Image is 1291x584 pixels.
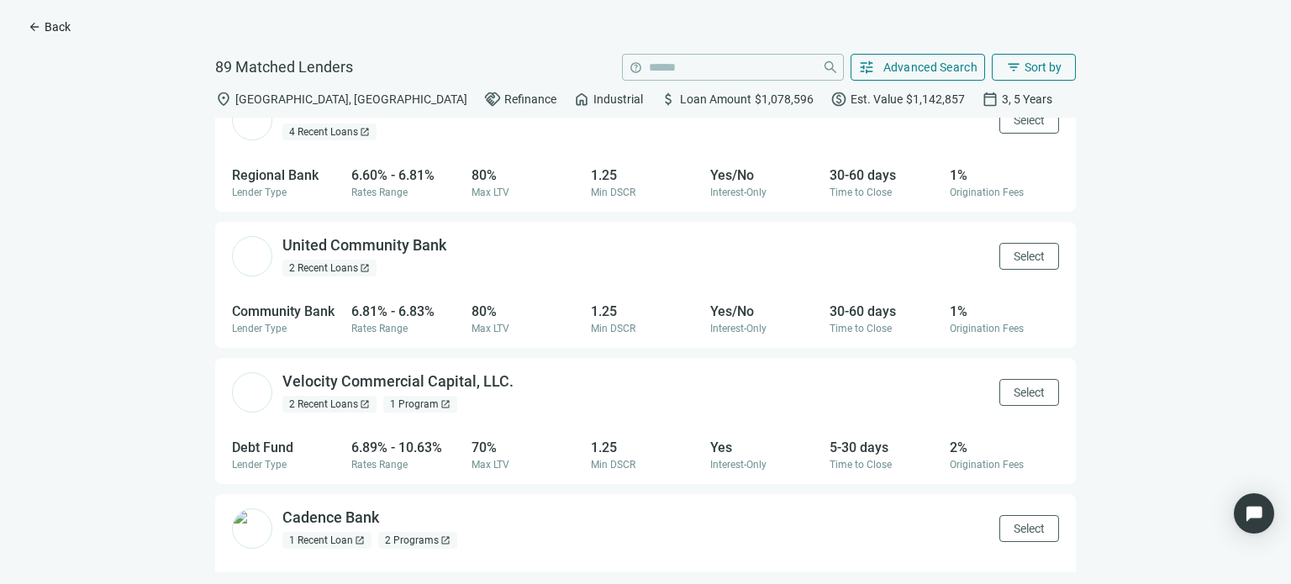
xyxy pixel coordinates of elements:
span: filter_list [1006,60,1021,75]
div: 6.89% - 10.63% [351,439,461,455]
div: 80% [472,303,581,319]
span: Interest-Only [710,323,767,334]
span: Max LTV [472,323,509,334]
button: Select [999,379,1059,406]
div: 30-60 days [830,303,939,319]
span: Back [45,20,71,34]
div: Yes/No [710,167,819,183]
span: Min DSCR [591,459,635,471]
div: Velocity Commercial Capital, LLC. [282,371,514,392]
span: help [630,61,642,74]
span: open_in_new [355,535,365,545]
span: home [573,91,590,108]
div: 6.60% - 6.81% [351,167,461,183]
span: Lender Type [232,187,287,198]
div: Regional Bank [232,167,341,183]
span: open_in_new [360,263,370,273]
div: Est. Value [830,91,965,108]
span: 89 Matched Lenders [215,57,353,77]
span: arrow_back [28,20,41,34]
span: Time to Close [830,459,892,471]
button: Select [999,107,1059,134]
span: Origination Fees [950,323,1024,334]
span: Rates Range [351,187,408,198]
span: open_in_new [360,127,370,137]
span: $1,078,596 [755,92,814,106]
span: Time to Close [830,187,892,198]
span: location_on [215,91,232,108]
div: 2 Recent Loans [282,396,377,413]
span: Advanced Search [883,61,978,74]
img: 14337d10-4d93-49bc-87bd-c4874bcfe68d.png [232,508,272,549]
span: Min DSCR [591,187,635,198]
span: attach_money [660,91,677,108]
span: open_in_new [440,399,451,409]
span: Origination Fees [950,459,1024,471]
span: Sort by [1025,61,1062,74]
div: 1 Program [383,396,457,413]
span: handshake [484,91,501,108]
button: tuneAdvanced Search [851,54,986,81]
span: Origination Fees [950,187,1024,198]
span: Interest-Only [710,187,767,198]
div: Yes/No [710,303,819,319]
button: filter_listSort by [992,54,1076,81]
span: Min DSCR [591,323,635,334]
button: Select [999,515,1059,542]
span: $1,142,857 [906,92,965,106]
span: Max LTV [472,459,509,471]
div: 2% [950,439,1059,455]
div: 1.25 [591,439,700,455]
div: 1.25 [591,167,700,183]
span: Select [1014,113,1045,127]
div: Cadence Bank [282,508,379,529]
div: 70% [472,439,581,455]
span: Select [1014,522,1045,535]
button: arrow_backBack [13,13,85,40]
span: Time to Close [830,323,892,334]
div: 1% [950,303,1059,319]
span: Interest-Only [710,459,767,471]
span: calendar_today [982,91,999,108]
span: Max LTV [472,187,509,198]
span: Select [1014,250,1045,263]
div: Community Bank [232,303,341,319]
span: Lender Type [232,459,287,471]
span: Rates Range [351,459,408,471]
div: 2 Programs [378,532,457,549]
div: United Community Bank [282,235,446,256]
span: [GEOGRAPHIC_DATA], [GEOGRAPHIC_DATA] [235,92,467,106]
span: Lender Type [232,323,287,334]
div: 4 Recent Loans [282,124,377,140]
div: 1 Recent Loan [282,532,371,549]
div: 5-30 days [830,439,939,455]
div: 1.25 [591,303,700,319]
span: Select [1014,386,1045,399]
div: 6.81% - 6.83% [351,303,461,319]
span: Refinance [504,92,556,106]
div: Open Intercom Messenger [1234,493,1274,534]
div: Debt Fund [232,439,341,455]
span: open_in_new [440,535,451,545]
span: Industrial [593,92,643,106]
div: 1% [950,167,1059,183]
span: Rates Range [351,323,408,334]
span: tune [858,59,875,76]
div: Loan Amount [660,91,814,108]
span: paid [830,91,847,108]
div: 30-60 days [830,167,939,183]
div: 2 Recent Loans [282,260,377,276]
span: 3, 5 Years [1002,92,1052,106]
button: Select [999,243,1059,270]
span: open_in_new [360,399,370,409]
div: 80% [472,167,581,183]
div: Yes [710,439,819,455]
